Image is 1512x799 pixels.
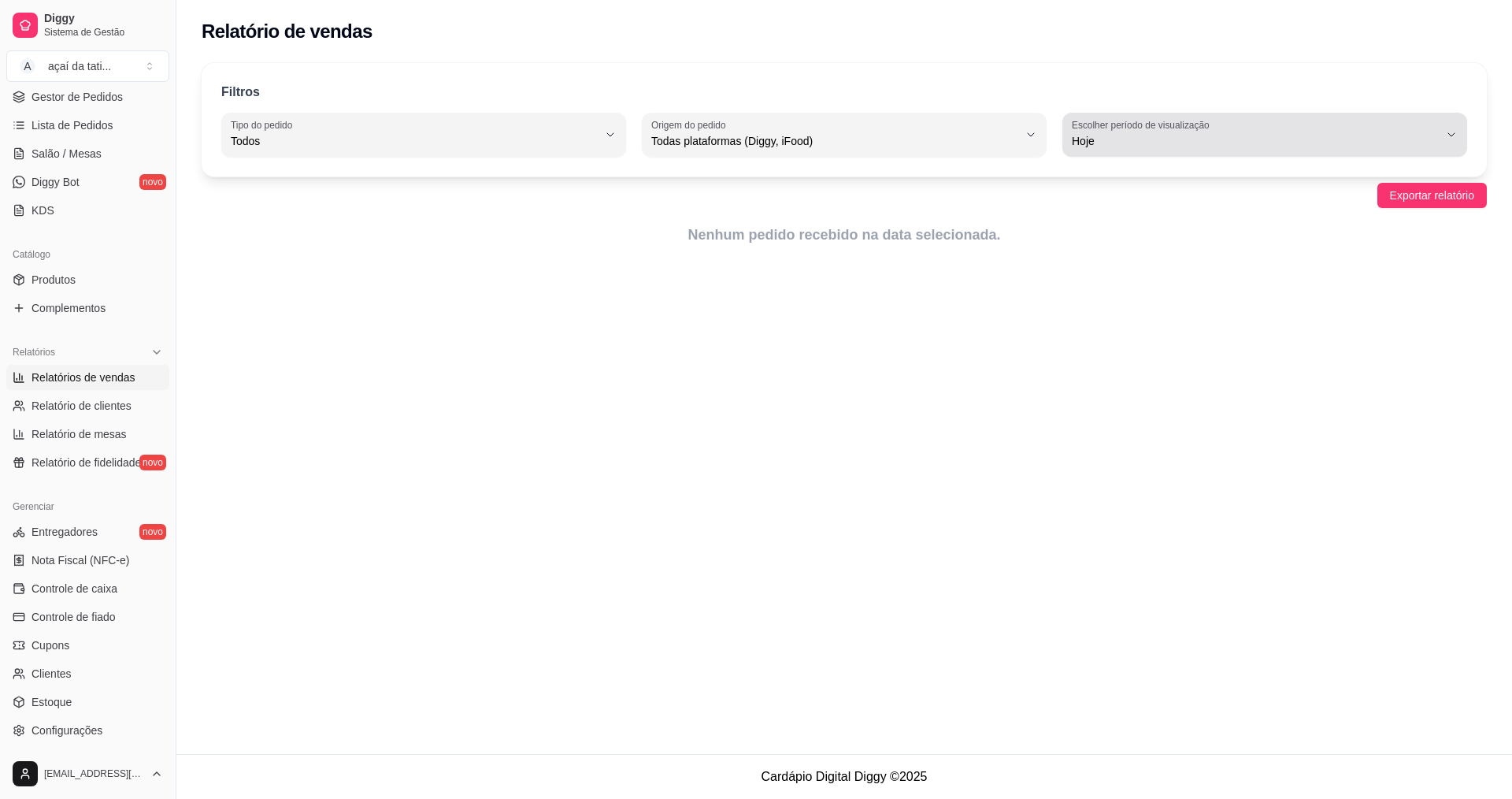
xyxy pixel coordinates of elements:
[642,113,1047,157] button: Origem do pedidoTodas plataformas (Diggy, iFood)
[6,6,169,44] a: DiggySistema de Gestão
[31,89,123,105] span: Gestor de Pedidos
[31,174,80,190] span: Diggy Bot
[31,146,102,162] span: Salão / Mesas
[6,548,169,573] a: Nota Fiscal (NFC-e)
[31,552,129,568] span: Nota Fiscal (NFC-e)
[221,113,626,157] button: Tipo do pedidoTodos
[176,754,1512,799] footer: Cardápio Digital Diggy © 2025
[6,661,169,686] a: Clientes
[31,300,106,316] span: Complementos
[6,689,169,715] a: Estoque
[6,113,169,138] a: Lista de Pedidos
[31,524,98,540] span: Entregadores
[6,422,169,447] a: Relatório de mesas
[651,118,731,132] label: Origem do pedido
[6,50,169,82] button: Select a team
[6,393,169,418] a: Relatório de clientes
[31,581,117,596] span: Controle de caixa
[31,455,141,470] span: Relatório de fidelidade
[31,117,113,133] span: Lista de Pedidos
[31,723,102,738] span: Configurações
[44,26,163,39] span: Sistema de Gestão
[31,426,127,442] span: Relatório de mesas
[1072,133,1439,149] span: Hoje
[6,450,169,475] a: Relatório de fidelidadenovo
[6,295,169,321] a: Complementos
[651,133,1018,149] span: Todas plataformas (Diggy, iFood)
[202,19,372,44] h2: Relatório de vendas
[31,203,54,218] span: KDS
[6,242,169,267] div: Catálogo
[31,398,132,414] span: Relatório de clientes
[1072,118,1214,132] label: Escolher período de visualização
[6,633,169,658] a: Cupons
[6,718,169,743] a: Configurações
[13,346,55,359] span: Relatórios
[6,141,169,166] a: Salão / Mesas
[6,576,169,601] a: Controle de caixa
[20,58,35,74] span: A
[221,83,260,102] p: Filtros
[231,118,298,132] label: Tipo do pedido
[31,370,135,385] span: Relatórios de vendas
[6,755,169,793] button: [EMAIL_ADDRESS][DOMAIN_NAME]
[1062,113,1467,157] button: Escolher período de visualizaçãoHoje
[1377,183,1487,208] button: Exportar relatório
[6,84,169,110] a: Gestor de Pedidos
[6,365,169,390] a: Relatórios de vendas
[48,58,111,74] div: açaí da tati ...
[6,519,169,544] a: Entregadoresnovo
[6,267,169,292] a: Produtos
[31,637,69,653] span: Cupons
[6,169,169,195] a: Diggy Botnovo
[231,133,598,149] span: Todos
[6,198,169,223] a: KDS
[44,12,163,26] span: Diggy
[202,224,1487,246] article: Nenhum pedido recebido na data selecionada.
[31,609,116,625] span: Controle de fiado
[1390,187,1474,204] span: Exportar relatório
[44,767,144,780] span: [EMAIL_ADDRESS][DOMAIN_NAME]
[31,694,72,710] span: Estoque
[31,666,72,682] span: Clientes
[6,604,169,630] a: Controle de fiado
[6,494,169,519] div: Gerenciar
[31,272,76,288] span: Produtos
